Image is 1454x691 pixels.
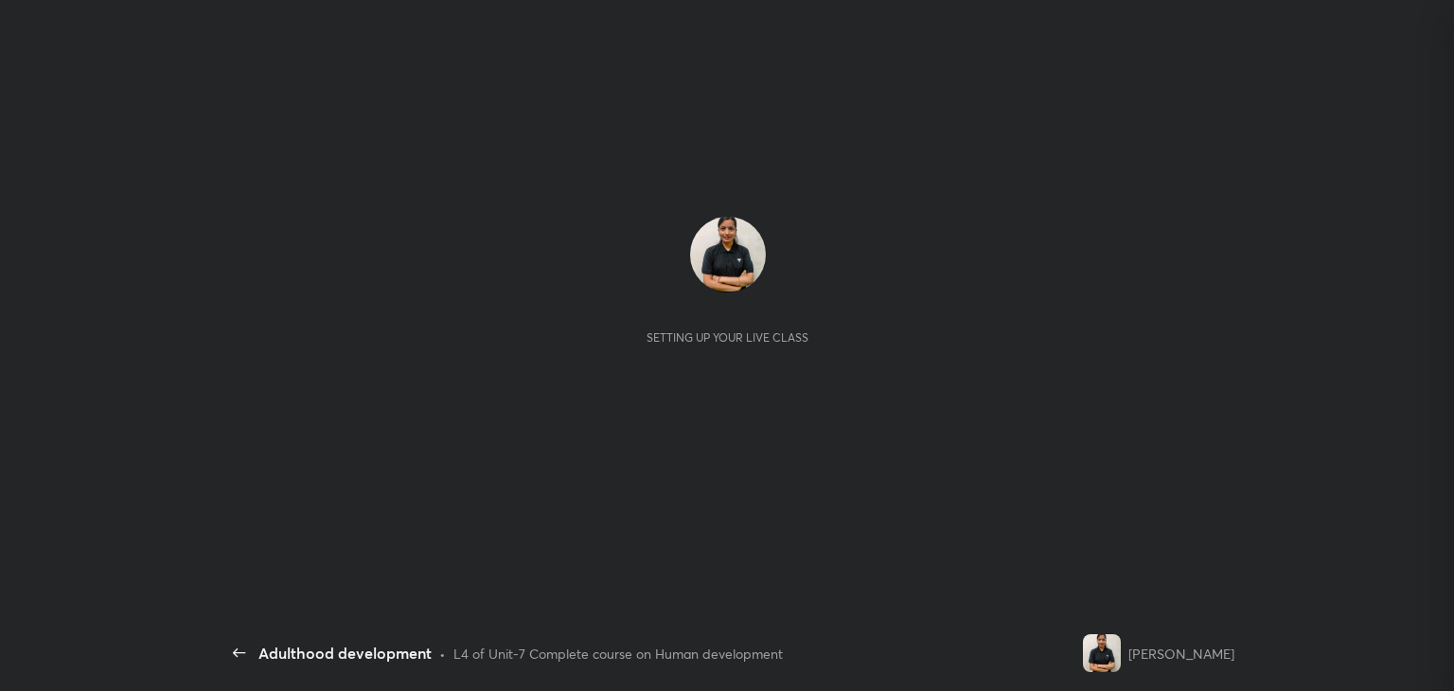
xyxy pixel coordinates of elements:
[690,217,766,292] img: ac1245674e8d465aac1aa0ff8abd4772.jpg
[1128,644,1234,664] div: [PERSON_NAME]
[453,644,783,664] div: L4 of Unit-7 Complete course on Human development
[439,644,446,664] div: •
[258,642,432,664] div: Adulthood development
[1083,634,1121,672] img: ac1245674e8d465aac1aa0ff8abd4772.jpg
[647,330,808,345] div: Setting up your live class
